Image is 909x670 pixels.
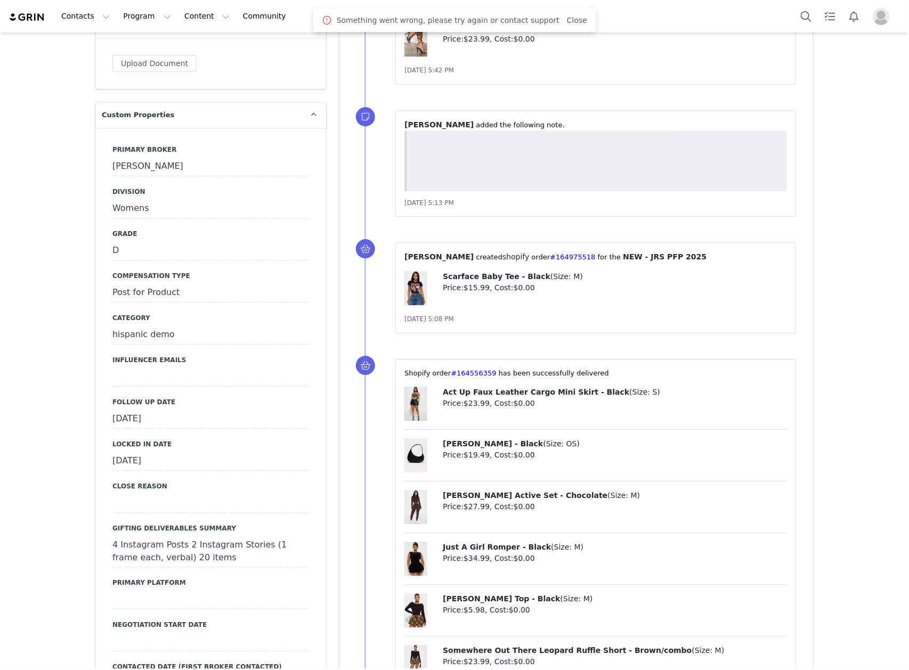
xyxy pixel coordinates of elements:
[464,554,490,562] span: $34.99
[112,313,309,323] label: Category
[112,481,309,491] label: Close Reason
[818,4,842,28] a: Tasks
[112,187,309,197] label: Division
[9,12,46,22] img: grin logo
[443,553,787,564] p: Price: , Cost:
[443,282,787,293] p: Price: , Cost:
[112,397,309,407] label: Follow Up Date
[443,543,551,551] span: Just A Girl Romper - Black
[443,439,543,448] span: [PERSON_NAME] - Black
[464,283,490,292] span: $15.99
[404,119,787,130] p: ⁨ ⁩ ⁨added⁩ the following note.
[112,410,309,429] div: [DATE]
[112,439,309,449] label: Locked In Date
[112,524,309,533] label: Gifting Deliverables Summary
[464,35,490,43] span: $23.99
[514,283,535,292] span: $0.00
[112,620,309,630] label: Negotiation Start Date
[404,252,474,261] span: [PERSON_NAME]
[443,490,787,501] p: ( )
[443,398,787,409] p: Price: , Cost:
[443,388,629,396] span: Act Up Faux Leather Cargo Mini Skirt - Black
[464,451,490,459] span: $19.49
[443,656,787,667] p: Price: , Cost:
[112,355,309,365] label: Influencer Emails
[443,501,787,512] p: Price: , Cost:
[632,388,658,396] span: Size: S
[102,110,174,120] span: Custom Properties
[514,35,535,43] span: $0.00
[112,229,309,239] label: Grade
[443,271,787,282] p: ( )
[623,252,707,261] span: NEW - JRS PFP 2025
[404,369,609,377] span: ⁨Shopify⁩ order⁨ ⁩ has been successfully delivered
[112,578,309,587] label: Primary Platform
[112,199,309,218] div: Womens
[443,645,787,656] p: ( )
[443,594,560,603] span: [PERSON_NAME] Top - Black
[794,4,818,28] button: Search
[695,646,721,655] span: Size: M
[502,252,529,261] span: shopify
[112,536,309,567] div: 4 Instagram Posts 2 Instagram Stories (1 frame each, verbal) 20 items
[112,452,309,471] div: [DATE]
[112,145,309,154] label: Primary Broker
[404,120,474,129] span: [PERSON_NAME]
[464,502,490,511] span: $27.99
[404,315,454,323] span: [DATE] 5:08 PM
[112,325,309,345] div: hispanic demo
[554,543,581,551] span: Size: M
[514,399,535,407] span: $0.00
[112,241,309,260] div: D
[443,593,787,604] p: ( )
[117,4,177,28] button: Program
[55,4,116,28] button: Contacts
[443,450,787,461] p: Price: , Cost:
[443,491,607,500] span: [PERSON_NAME] Active Set - Chocolate
[112,271,309,281] label: Compensation Type
[443,646,692,655] span: Somewhere Out There Leopard Ruffle Short - Brown/combo
[514,502,535,511] span: $0.00
[546,439,577,448] span: Size: OS
[464,606,485,614] span: $5.98
[866,8,900,25] button: Profile
[550,253,595,261] a: #164975518
[404,251,787,263] p: ⁨ ⁩ created⁨ ⁩⁨⁩ order⁨ ⁩ for the ⁨ ⁩
[443,272,550,281] span: Scarface Baby Tee - Black
[464,657,490,666] span: $23.99
[443,34,787,45] p: Price: , Cost:
[404,199,454,207] span: [DATE] 5:13 PM
[443,604,787,616] p: Price: , Cost:
[112,157,309,176] div: [PERSON_NAME]
[611,491,637,500] span: Size: M
[514,554,535,562] span: $0.00
[509,606,530,614] span: $0.00
[514,451,535,459] span: $0.00
[443,542,787,553] p: ( )
[567,16,587,24] a: Close
[464,399,490,407] span: $23.99
[563,594,590,603] span: Size: M
[842,4,866,28] button: Notifications
[178,4,236,28] button: Content
[451,369,496,377] a: #164556359
[337,15,559,26] span: Something went wrong, please try again or contact support
[112,283,309,303] div: Post for Product
[112,55,197,72] button: Upload Document
[873,8,890,25] img: placeholder-profile.jpg
[443,438,787,450] p: ( )
[554,272,580,281] span: Size: M
[237,4,297,28] a: Community
[443,387,787,398] p: ( )
[514,657,535,666] span: $0.00
[404,67,454,74] span: [DATE] 5:42 PM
